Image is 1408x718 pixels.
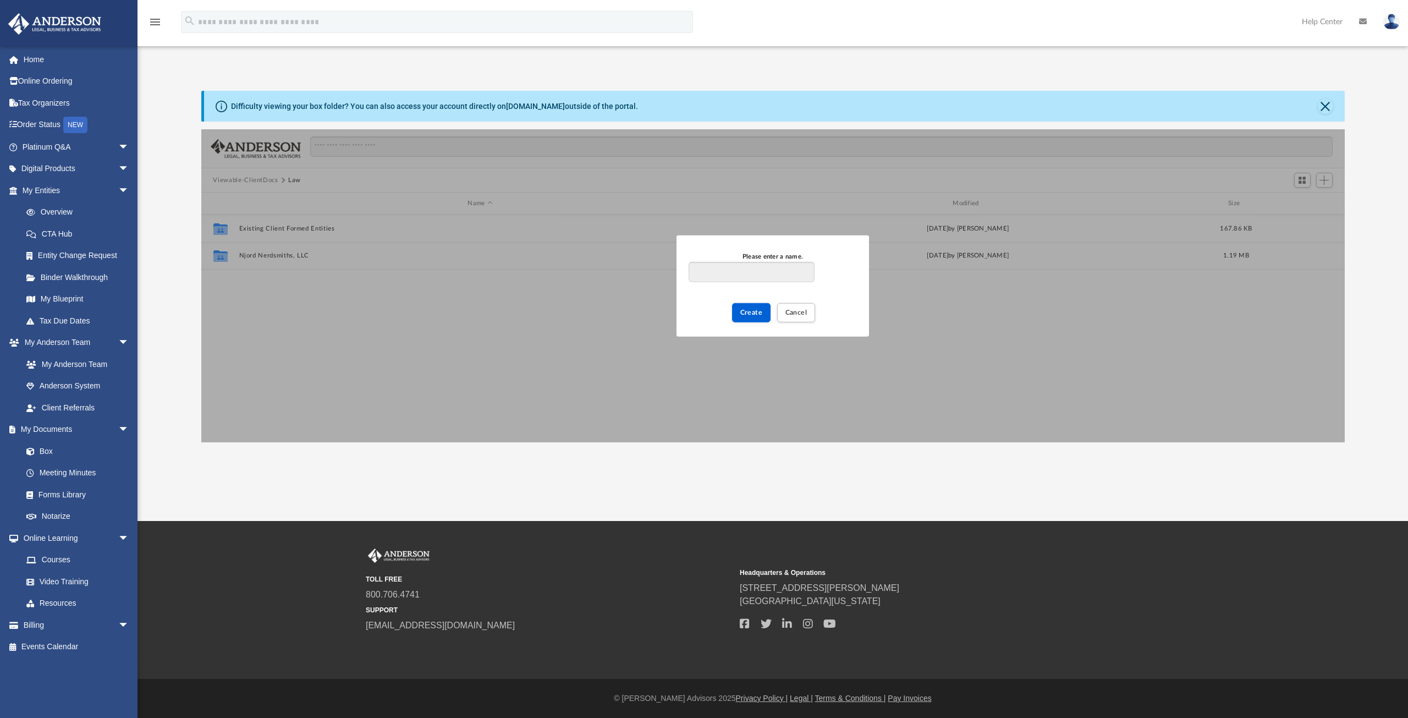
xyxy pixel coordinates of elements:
[740,568,1106,578] small: Headquarters & Operations
[689,252,857,262] div: Please enter a name.
[8,114,146,136] a: Order StatusNEW
[15,462,140,484] a: Meeting Minutes
[118,614,140,637] span: arrow_drop_down
[8,332,140,354] a: My Anderson Teamarrow_drop_down
[15,397,140,419] a: Client Referrals
[732,303,771,322] button: Create
[8,179,146,201] a: My Entitiesarrow_drop_down
[689,261,815,282] input: Please enter a name.
[740,583,899,593] a: [STREET_ADDRESS][PERSON_NAME]
[137,693,1408,704] div: © [PERSON_NAME] Advisors 2025
[118,179,140,202] span: arrow_drop_down
[8,136,146,158] a: Platinum Q&Aarrow_drop_down
[740,309,763,315] span: Create
[15,440,135,462] a: Box
[15,506,140,528] a: Notarize
[231,101,638,112] div: Difficulty viewing your box folder? You can also access your account directly on outside of the p...
[15,310,146,332] a: Tax Due Dates
[366,621,515,630] a: [EMAIL_ADDRESS][DOMAIN_NAME]
[15,593,140,615] a: Resources
[888,694,931,703] a: Pay Invoices
[785,309,807,315] span: Cancel
[1318,98,1333,114] button: Close
[790,694,813,703] a: Legal |
[676,235,869,337] div: New Folder
[8,48,146,70] a: Home
[736,694,788,703] a: Privacy Policy |
[8,158,146,180] a: Digital Productsarrow_drop_down
[366,590,420,599] a: 800.706.4741
[15,549,140,571] a: Courses
[1383,14,1400,30] img: User Pic
[15,223,146,245] a: CTA Hub
[366,549,432,563] img: Anderson Advisors Platinum Portal
[15,571,135,593] a: Video Training
[118,158,140,180] span: arrow_drop_down
[8,70,146,92] a: Online Ordering
[8,527,140,549] a: Online Learningarrow_drop_down
[366,574,732,584] small: TOLL FREE
[118,419,140,441] span: arrow_drop_down
[8,419,140,441] a: My Documentsarrow_drop_down
[8,92,146,114] a: Tax Organizers
[118,136,140,158] span: arrow_drop_down
[15,245,146,267] a: Entity Change Request
[366,605,732,615] small: SUPPORT
[15,375,140,397] a: Anderson System
[118,332,140,354] span: arrow_drop_down
[5,13,105,35] img: Anderson Advisors Platinum Portal
[63,117,87,133] div: NEW
[148,21,162,29] a: menu
[15,201,146,223] a: Overview
[740,596,881,606] a: [GEOGRAPHIC_DATA][US_STATE]
[118,527,140,550] span: arrow_drop_down
[15,353,135,375] a: My Anderson Team
[15,484,135,506] a: Forms Library
[15,266,146,288] a: Binder Walkthrough
[506,102,565,111] a: [DOMAIN_NAME]
[148,15,162,29] i: menu
[8,636,146,658] a: Events Calendar
[184,15,196,27] i: search
[815,694,886,703] a: Terms & Conditions |
[777,303,816,322] button: Cancel
[15,288,140,310] a: My Blueprint
[8,614,146,636] a: Billingarrow_drop_down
